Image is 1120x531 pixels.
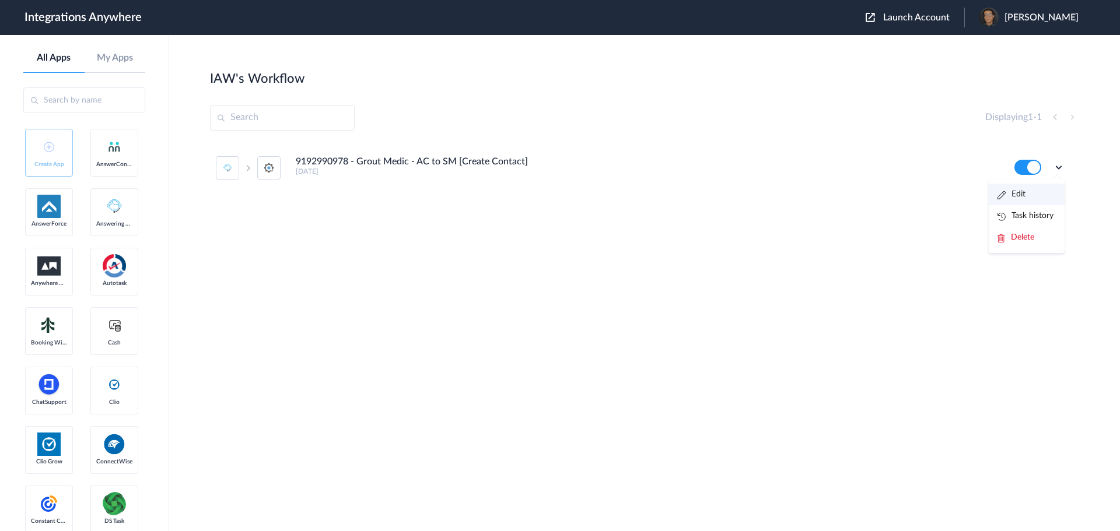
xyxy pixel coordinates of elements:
[85,52,146,64] a: My Apps
[37,432,61,456] img: Clio.jpg
[998,212,1053,220] a: Task history
[37,315,61,336] img: Setmore_Logo.svg
[1011,233,1034,241] span: Delete
[31,518,67,525] span: Constant Contact
[96,518,132,525] span: DS Task
[31,161,67,168] span: Create App
[103,195,126,218] img: Answering_service.png
[103,432,126,455] img: connectwise.png
[107,318,122,332] img: cash-logo.svg
[37,256,61,276] img: aww.png
[985,112,1042,123] h4: Displaying -
[998,190,1025,198] a: Edit
[103,492,126,515] img: distributedSource.png
[296,167,999,175] h5: [DATE]
[96,458,132,465] span: ConnectWise
[37,373,61,396] img: chatsupport-icon.svg
[883,13,950,22] span: Launch Account
[1005,12,1079,23] span: [PERSON_NAME]
[23,87,145,113] input: Search by name
[103,254,126,277] img: autotask.png
[23,52,85,64] a: All Apps
[31,339,67,346] span: Booking Widget
[107,378,121,392] img: clio-logo.svg
[31,458,67,465] span: Clio Grow
[866,13,875,22] img: launch-acct-icon.svg
[31,399,67,406] span: ChatSupport
[37,195,61,218] img: af-app-logo.svg
[96,280,132,287] span: Autotask
[210,71,304,86] h2: IAW's Workflow
[866,12,964,23] button: Launch Account
[96,220,132,227] span: Answering Service
[24,10,142,24] h1: Integrations Anywhere
[31,280,67,287] span: Anywhere Works
[1028,112,1033,122] span: 1
[979,8,999,27] img: img-9633.jpg
[296,156,528,167] h4: 9192990978 - Grout Medic - AC to SM [Create Contact]
[96,161,132,168] span: AnswerConnect
[37,492,61,515] img: constant-contact.svg
[210,105,355,131] input: Search
[107,140,121,154] img: answerconnect-logo.svg
[31,220,67,227] span: AnswerForce
[96,399,132,406] span: Clio
[1037,112,1042,122] span: 1
[96,339,132,346] span: Cash
[44,142,54,152] img: add-icon.svg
